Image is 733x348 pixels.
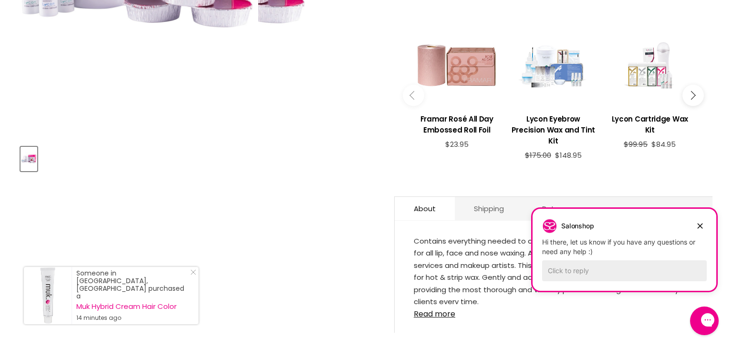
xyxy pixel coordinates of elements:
[525,207,723,305] iframe: Gorgias live chat campaigns
[607,113,693,135] h3: Lycon Cartridge Wax Kit
[413,106,500,140] a: View product:Framar Rosé All Day Embossed Roll Foil
[24,267,72,324] a: Visit product page
[21,148,36,170] img: Lycon Precion Baby Face Waxing Kit
[624,139,648,149] span: $99.95
[607,106,693,140] a: View product:Lycon Cartridge Wax Kit
[510,106,597,151] a: View product:Lycon Eyebrow Precision Wax and Tint Kit
[525,150,551,160] span: $175.00
[555,150,582,160] span: $148.95
[445,139,469,149] span: $23.95
[651,139,676,149] span: $84.95
[685,303,723,338] iframe: Gorgias live chat messenger
[455,197,523,220] a: Shipping
[523,197,588,220] a: Returns
[190,269,196,275] svg: Close Icon
[413,113,500,135] h3: Framar Rosé All Day Embossed Roll Foil
[395,197,455,220] a: About
[510,113,597,146] h3: Lycon Eyebrow Precision Wax and Tint Kit
[21,147,37,171] button: Lycon Precion Baby Face Waxing Kit
[187,269,196,279] a: Close Notification
[414,235,693,304] div: Contains everything needed to create perfect and precise LYCON brows and for all lip, face and no...
[76,314,189,322] small: 14 minutes ago
[76,269,189,322] div: Someone in [GEOGRAPHIC_DATA], [GEOGRAPHIC_DATA] purchased a
[414,304,693,318] a: Read more
[19,144,378,171] div: Product thumbnails
[76,303,189,310] a: Muk Hybrid Cream Hair Color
